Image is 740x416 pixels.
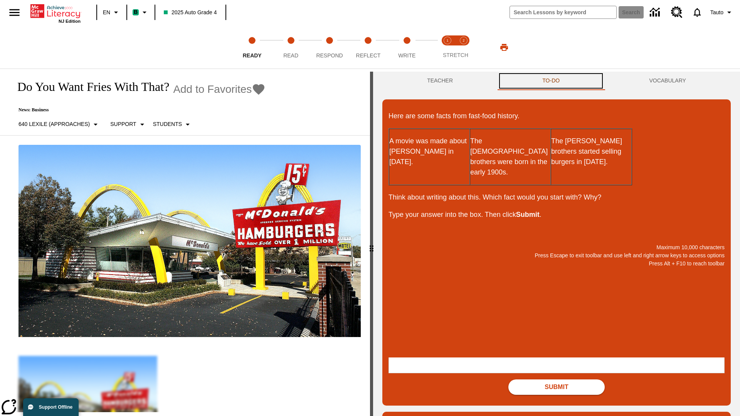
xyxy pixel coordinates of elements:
[268,26,313,69] button: Read step 2 of 5
[398,52,415,59] span: Write
[164,8,217,17] span: 2025 Auto Grade 4
[604,72,731,90] button: VOCABULARY
[153,120,182,128] p: Students
[385,26,429,69] button: Write step 5 of 5
[110,120,136,128] p: Support
[370,72,373,416] div: Press Enter or Spacebar and then press right and left arrow keys to move the slider
[307,26,352,69] button: Respond step 3 of 5
[389,136,469,167] p: A movie was made about [PERSON_NAME] in [DATE].
[134,7,138,17] span: B
[388,260,725,268] p: Press Alt + F10 to reach toolbar
[382,72,498,90] button: Teacher
[710,8,723,17] span: Tauto
[443,52,468,58] span: STRETCH
[462,39,464,42] text: 2
[103,8,110,17] span: EN
[388,243,725,252] p: Maximum 10,000 characters
[687,2,707,22] a: Notifications
[551,136,631,167] p: The [PERSON_NAME] brothers started selling burgers in [DATE].
[436,26,459,69] button: Stretch Read step 1 of 2
[150,117,195,131] button: Select Student
[373,72,740,416] div: activity
[9,107,266,113] p: News: Business
[382,72,731,90] div: Instructional Panel Tabs
[23,398,79,416] button: Support Offline
[316,52,343,59] span: Respond
[388,252,725,260] p: Press Escape to exit toolbar and use left and right arrow keys to access options
[173,82,266,96] button: Add to Favorites - Do You Want Fries With That?
[9,80,169,94] h1: Do You Want Fries With That?
[59,19,81,23] span: NJ Edition
[388,192,725,203] p: Think about writing about this. Which fact would you start with? Why?
[666,2,687,23] a: Resource Center, Will open in new tab
[516,211,540,218] strong: Submit
[446,39,448,42] text: 1
[3,6,113,13] body: Maximum 10,000 characters Press Escape to exit toolbar and use left and right arrow keys to acces...
[107,117,150,131] button: Scaffolds, Support
[30,3,81,23] div: Home
[18,145,361,337] img: One of the first McDonald's stores, with the iconic red sign and golden arches.
[39,404,72,410] span: Support Offline
[510,6,616,18] input: search field
[707,5,737,19] button: Profile/Settings
[230,26,274,69] button: Ready step 1 of 5
[492,40,516,54] button: Print
[243,52,262,59] span: Ready
[508,379,605,395] button: Submit
[498,72,604,90] button: TO-DO
[283,52,298,59] span: Read
[388,111,725,121] p: Here are some facts from fast-food history.
[356,52,381,59] span: Reflect
[15,117,103,131] button: Select Lexile, 640 Lexile (Approaches)
[452,26,475,69] button: Stretch Respond step 2 of 2
[18,120,90,128] p: 640 Lexile (Approaches)
[99,5,124,19] button: Language: EN, Select a language
[645,2,666,23] a: Data Center
[173,83,252,96] span: Add to Favorites
[346,26,390,69] button: Reflect step 4 of 5
[3,1,26,24] button: Open side menu
[470,136,550,178] p: The [DEMOGRAPHIC_DATA] brothers were born in the early 1900s.
[129,5,152,19] button: Boost Class color is mint green. Change class color
[388,210,725,220] p: Type your answer into the box. Then click .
